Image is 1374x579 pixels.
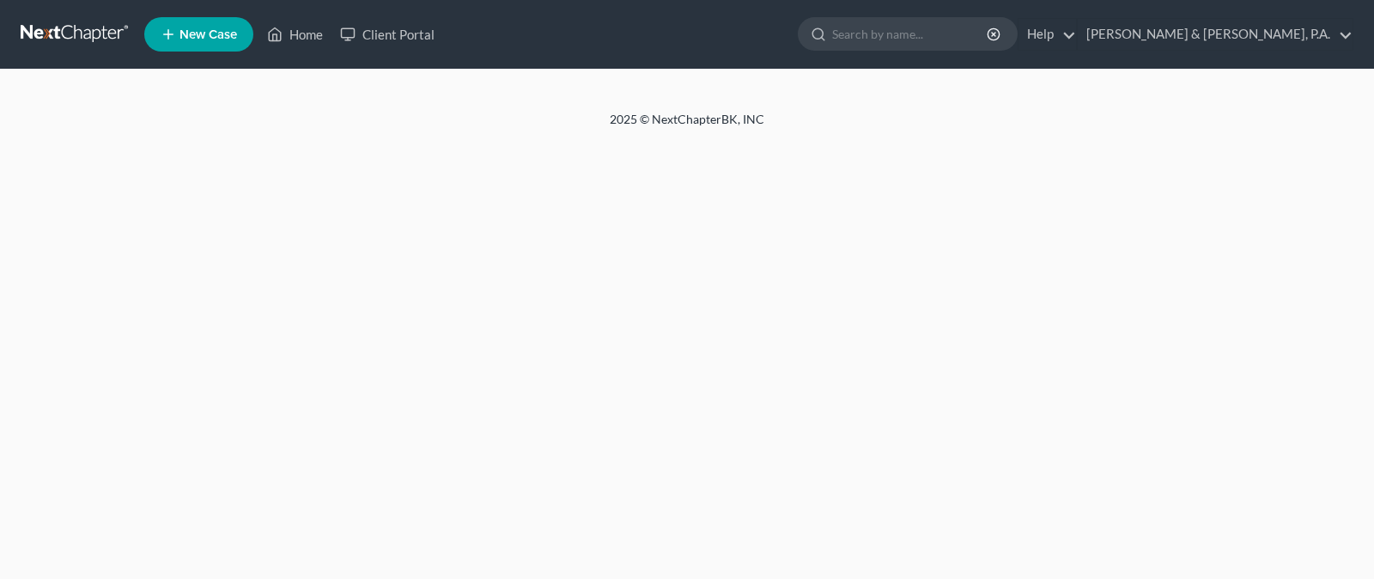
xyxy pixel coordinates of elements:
div: 2025 © NextChapterBK, INC [198,111,1176,142]
a: Client Portal [331,19,443,50]
a: Home [258,19,331,50]
a: [PERSON_NAME] & [PERSON_NAME], P.A. [1078,19,1353,50]
input: Search by name... [832,18,989,50]
a: Help [1018,19,1076,50]
span: New Case [179,28,237,41]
